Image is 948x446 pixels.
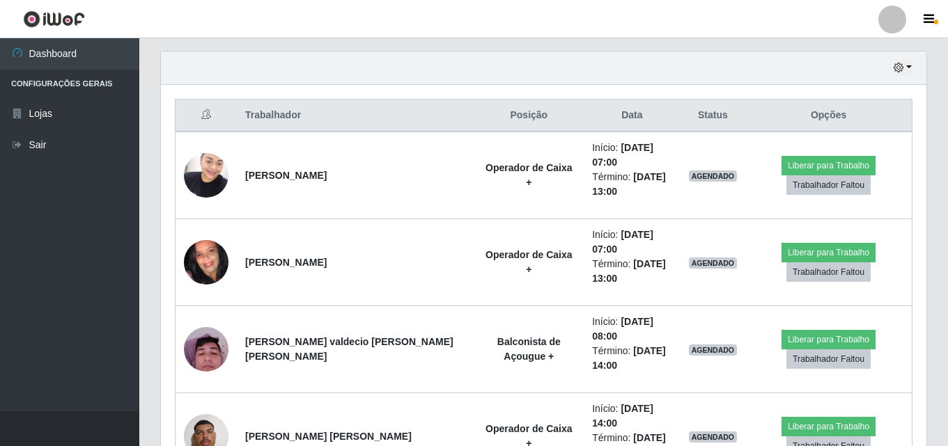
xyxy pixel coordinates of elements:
[245,257,327,268] strong: [PERSON_NAME]
[689,170,738,182] span: AGENDADO
[592,141,671,170] li: Início:
[592,316,653,342] time: [DATE] 08:00
[592,403,653,429] time: [DATE] 14:00
[592,314,671,344] li: Início:
[786,349,871,369] button: Trabalhador Faltou
[184,145,228,205] img: 1652038178579.jpeg
[745,99,912,132] th: Opções
[23,10,85,28] img: CoreUI Logo
[782,330,876,349] button: Liberar para Trabalho
[782,156,876,175] button: Liberar para Trabalho
[592,229,653,255] time: [DATE] 07:00
[592,170,671,199] li: Término:
[689,344,738,356] span: AGENDADO
[786,262,871,282] button: Trabalhador Faltou
[237,99,474,132] th: Trabalhador
[584,99,680,132] th: Data
[184,319,228,379] img: 1748283755662.jpeg
[689,431,738,443] span: AGENDADO
[592,228,671,257] li: Início:
[485,249,573,275] strong: Operador de Caixa +
[782,243,876,262] button: Liberar para Trabalho
[786,175,871,195] button: Trabalhador Faltou
[592,142,653,168] time: [DATE] 07:00
[245,170,327,181] strong: [PERSON_NAME]
[245,336,453,362] strong: [PERSON_NAME] valdecio [PERSON_NAME] [PERSON_NAME]
[681,99,746,132] th: Status
[782,417,876,436] button: Liberar para Trabalho
[474,99,584,132] th: Posição
[245,431,412,442] strong: [PERSON_NAME] [PERSON_NAME]
[689,257,738,269] span: AGENDADO
[184,213,228,312] img: 1701891502546.jpeg
[592,344,671,373] li: Término:
[592,401,671,431] li: Início:
[497,336,561,362] strong: Balconista de Açougue +
[592,257,671,286] li: Término:
[485,162,573,188] strong: Operador de Caixa +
